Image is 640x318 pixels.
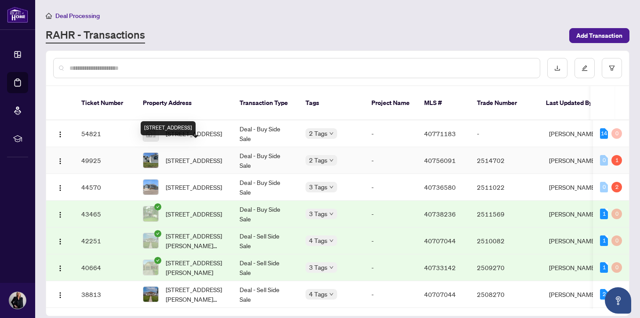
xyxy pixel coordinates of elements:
span: 40771183 [424,130,456,137]
span: check-circle [154,203,161,210]
td: - [364,120,417,147]
div: 0 [611,235,622,246]
td: [PERSON_NAME] [542,201,608,228]
td: - [364,201,417,228]
img: logo [7,7,28,23]
span: 2 Tags [309,128,327,138]
div: 14 [600,128,608,139]
span: 40736580 [424,183,456,191]
span: 3 Tags [309,182,327,192]
td: [PERSON_NAME] [542,228,608,254]
td: Deal - Buy Side Sale [233,201,298,228]
button: Logo [53,260,67,275]
span: down [329,292,334,296]
td: 2510082 [470,228,542,254]
a: RAHR - Transactions [46,28,145,43]
button: Logo [53,153,67,167]
button: Logo [53,126,67,141]
td: 2511022 [470,174,542,201]
button: filter [602,58,622,78]
span: 4 Tags [309,235,327,246]
th: Last Updated By [539,86,605,120]
th: Trade Number [470,86,539,120]
td: 49925 [74,147,136,174]
button: Logo [53,207,67,221]
td: Deal - Sell Side Sale [233,281,298,308]
td: Deal - Buy Side Sale [233,120,298,147]
div: 1 [611,155,622,166]
td: 44570 [74,174,136,201]
span: [STREET_ADDRESS][PERSON_NAME][PERSON_NAME] [166,285,225,304]
img: thumbnail-img [143,260,158,275]
span: 40733142 [424,264,456,271]
img: thumbnail-img [143,153,158,168]
th: MLS # [417,86,470,120]
td: - [364,254,417,281]
span: check-circle [154,257,161,264]
span: [STREET_ADDRESS] [166,209,222,219]
div: [STREET_ADDRESS] [141,121,196,135]
div: 2 [600,289,608,300]
td: Deal - Sell Side Sale [233,254,298,281]
img: Profile Icon [9,292,26,309]
img: Logo [57,184,64,192]
span: down [329,238,334,243]
span: 4 Tags [309,289,327,299]
div: 1 [600,262,608,273]
td: - [364,147,417,174]
button: Add Transaction [569,28,629,43]
span: down [329,158,334,163]
div: 0 [600,182,608,192]
button: download [547,58,567,78]
td: Deal - Buy Side Sale [233,174,298,201]
td: 43465 [74,201,136,228]
td: 42251 [74,228,136,254]
div: 2 [611,182,622,192]
img: Logo [57,158,64,165]
img: thumbnail-img [143,287,158,302]
span: download [554,65,560,71]
th: Tags [298,86,364,120]
div: 0 [611,128,622,139]
span: Deal Processing [55,12,100,20]
td: 38813 [74,281,136,308]
td: 54821 [74,120,136,147]
td: - [364,228,417,254]
div: 0 [611,209,622,219]
span: [STREET_ADDRESS] [166,182,222,192]
span: down [329,131,334,136]
td: [PERSON_NAME] [542,254,608,281]
td: - [364,174,417,201]
td: Deal - Buy Side Sale [233,147,298,174]
th: Property Address [136,86,233,120]
span: 3 Tags [309,209,327,219]
div: 0 [611,262,622,273]
td: 40664 [74,254,136,281]
span: 2 Tags [309,155,327,165]
th: Project Name [364,86,417,120]
td: [PERSON_NAME] [542,147,608,174]
div: 1 [600,235,608,246]
td: 2514702 [470,147,542,174]
button: edit [575,58,595,78]
img: thumbnail-img [143,206,158,221]
div: 0 [600,155,608,166]
span: 40756091 [424,156,456,164]
img: Logo [57,238,64,245]
span: down [329,212,334,216]
span: home [46,13,52,19]
span: [STREET_ADDRESS] [166,155,222,165]
td: [PERSON_NAME] [542,281,608,308]
span: 3 Tags [309,262,327,272]
td: Deal - Sell Side Sale [233,228,298,254]
span: check-circle [154,230,161,237]
th: Transaction Type [233,86,298,120]
img: Logo [57,131,64,138]
span: down [329,185,334,189]
td: 2508270 [470,281,542,308]
button: Logo [53,234,67,248]
div: 1 [600,209,608,219]
img: Logo [57,211,64,218]
span: 40738236 [424,210,456,218]
td: - [364,281,417,308]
